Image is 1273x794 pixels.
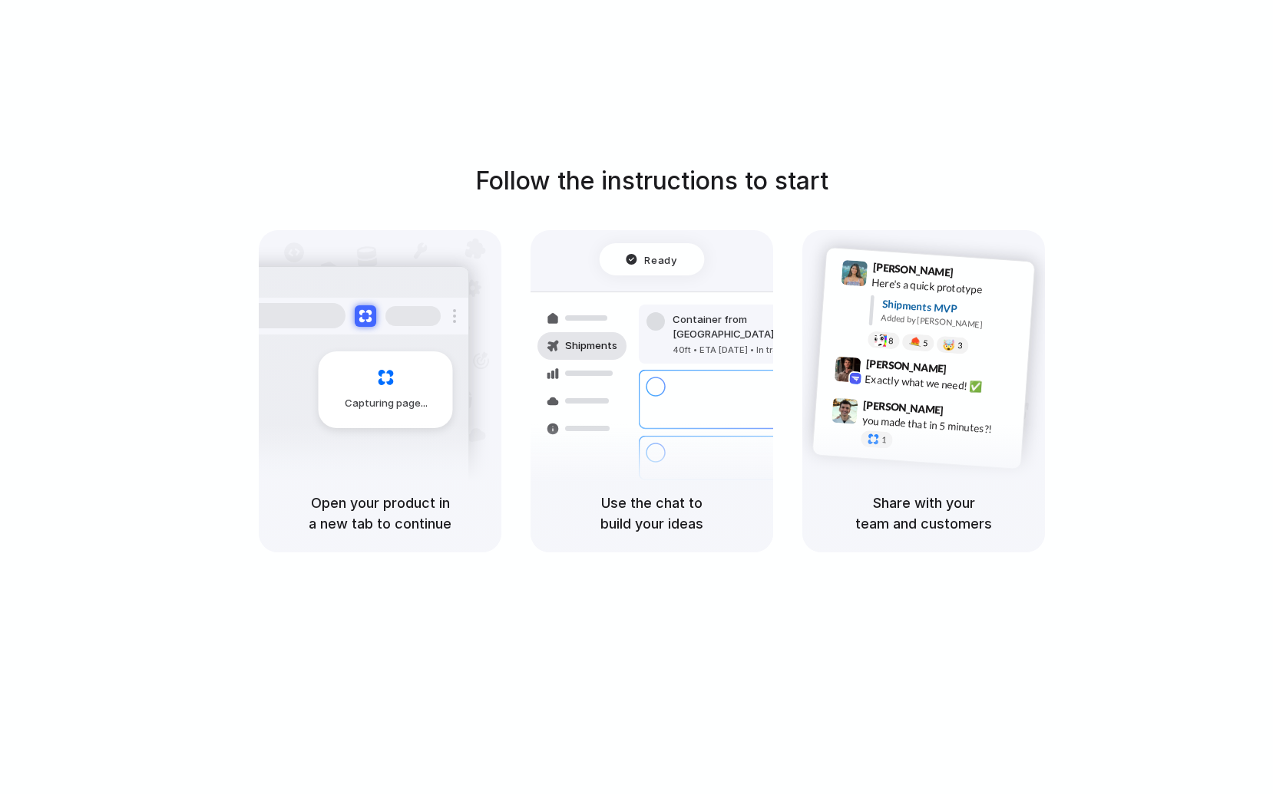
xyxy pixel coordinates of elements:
[948,404,980,422] span: 9:47 AM
[923,338,928,347] span: 5
[951,362,983,381] span: 9:42 AM
[865,354,947,377] span: [PERSON_NAME]
[565,338,617,354] span: Shipments
[861,412,1015,438] div: you made that in 5 minutes?!
[871,274,1025,300] div: Here's a quick prototype
[277,493,483,534] h5: Open your product in a new tab to continue
[345,396,430,411] span: Capturing page
[673,344,838,357] div: 40ft • ETA [DATE] • In transit
[958,265,990,284] span: 9:41 AM
[872,259,954,281] span: [PERSON_NAME]
[943,339,956,351] div: 🤯
[957,341,963,350] span: 3
[881,436,887,444] span: 1
[888,336,894,344] span: 8
[881,311,1022,334] div: Added by [PERSON_NAME]
[865,371,1018,397] div: Exactly what we need! ✅
[549,493,755,534] h5: Use the chat to build your ideas
[863,396,944,418] span: [PERSON_NAME]
[475,163,828,199] h1: Follow the instructions to start
[673,312,838,342] div: Container from [GEOGRAPHIC_DATA]
[881,295,1023,321] div: Shipments MVP
[645,252,677,267] span: Ready
[821,493,1027,534] h5: Share with your team and customers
